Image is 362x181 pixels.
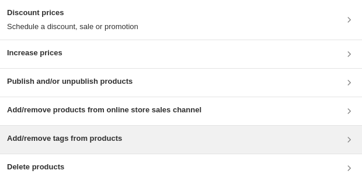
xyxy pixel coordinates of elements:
[7,7,138,19] h3: Discount prices
[7,47,62,59] h3: Increase prices
[7,161,64,173] h3: Delete products
[7,133,122,144] h3: Add/remove tags from products
[7,76,133,87] h3: Publish and/or unpublish products
[7,104,201,116] h3: Add/remove products from online store sales channel
[7,21,138,33] p: Schedule a discount, sale or promotion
